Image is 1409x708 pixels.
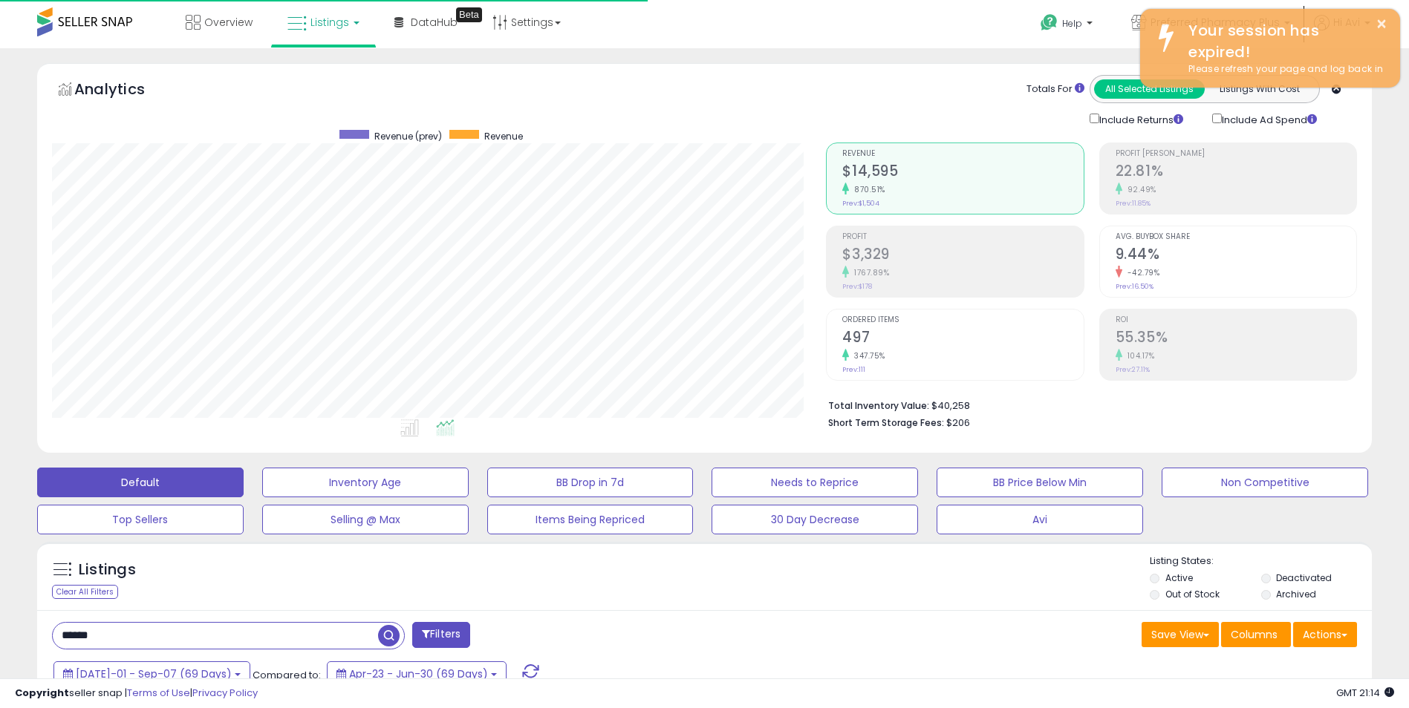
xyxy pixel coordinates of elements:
[1165,571,1193,584] label: Active
[842,233,1083,241] span: Profit
[1040,13,1058,32] i: Get Help
[1062,17,1082,30] span: Help
[849,267,889,278] small: 1767.89%
[374,130,442,142] span: Revenue (prev)
[712,505,918,534] button: 30 Day Decrease
[842,199,879,208] small: Prev: $1,504
[937,505,1143,534] button: Avi
[849,184,885,195] small: 870.51%
[1204,79,1315,99] button: Listings With Cost
[1116,282,1153,291] small: Prev: 16.50%
[1116,365,1150,374] small: Prev: 27.11%
[74,79,174,103] h5: Analytics
[53,661,250,686] button: [DATE]-01 - Sep-07 (69 Days)
[842,150,1083,158] span: Revenue
[1276,571,1332,584] label: Deactivated
[484,130,523,142] span: Revenue
[828,416,944,429] b: Short Term Storage Fees:
[828,399,929,412] b: Total Inventory Value:
[52,585,118,599] div: Clear All Filters
[1336,686,1394,700] span: 2025-09-9 21:14 GMT
[262,468,469,497] button: Inventory Age
[192,686,258,700] a: Privacy Policy
[1026,82,1084,96] div: Totals For
[79,560,136,580] h5: Listings
[1177,62,1389,76] div: Please refresh your page and log back in
[1293,622,1357,647] button: Actions
[1142,622,1219,647] button: Save View
[842,365,865,374] small: Prev: 111
[204,15,253,30] span: Overview
[262,505,469,534] button: Selling @ Max
[1177,20,1389,62] div: Your session has expired!
[1231,627,1278,642] span: Columns
[1276,588,1316,600] label: Archived
[1122,184,1156,195] small: 92.49%
[411,15,458,30] span: DataHub
[842,316,1083,324] span: Ordered Items
[849,350,885,361] small: 347.75%
[946,416,970,430] span: $206
[1116,163,1356,183] h2: 22.81%
[327,661,507,686] button: Apr-23 - Jun-30 (69 Days)
[842,246,1083,266] h2: $3,329
[842,163,1083,183] h2: $14,595
[828,396,1346,413] li: $40,258
[1116,150,1356,158] span: Profit [PERSON_NAME]
[1165,588,1220,600] label: Out of Stock
[1116,233,1356,241] span: Avg. Buybox Share
[1201,111,1341,128] div: Include Ad Spend
[310,15,349,30] span: Listings
[712,468,918,497] button: Needs to Reprice
[1122,267,1160,278] small: -42.79%
[1221,622,1291,647] button: Columns
[15,686,258,701] div: seller snap | |
[37,505,244,534] button: Top Sellers
[412,622,470,648] button: Filters
[1150,554,1372,568] p: Listing States:
[1162,468,1368,497] button: Non Competitive
[1029,2,1107,48] a: Help
[1116,316,1356,324] span: ROI
[15,686,69,700] strong: Copyright
[127,686,190,700] a: Terms of Use
[487,468,694,497] button: BB Drop in 7d
[1376,15,1387,33] button: ×
[1122,350,1155,361] small: 104.17%
[1116,199,1151,208] small: Prev: 11.85%
[842,329,1083,349] h2: 497
[37,468,244,497] button: Default
[1116,329,1356,349] h2: 55.35%
[937,468,1143,497] button: BB Price Below Min
[1094,79,1205,99] button: All Selected Listings
[456,7,482,22] div: Tooltip anchor
[487,505,694,534] button: Items Being Repriced
[842,282,872,291] small: Prev: $178
[1116,246,1356,266] h2: 9.44%
[1078,111,1201,128] div: Include Returns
